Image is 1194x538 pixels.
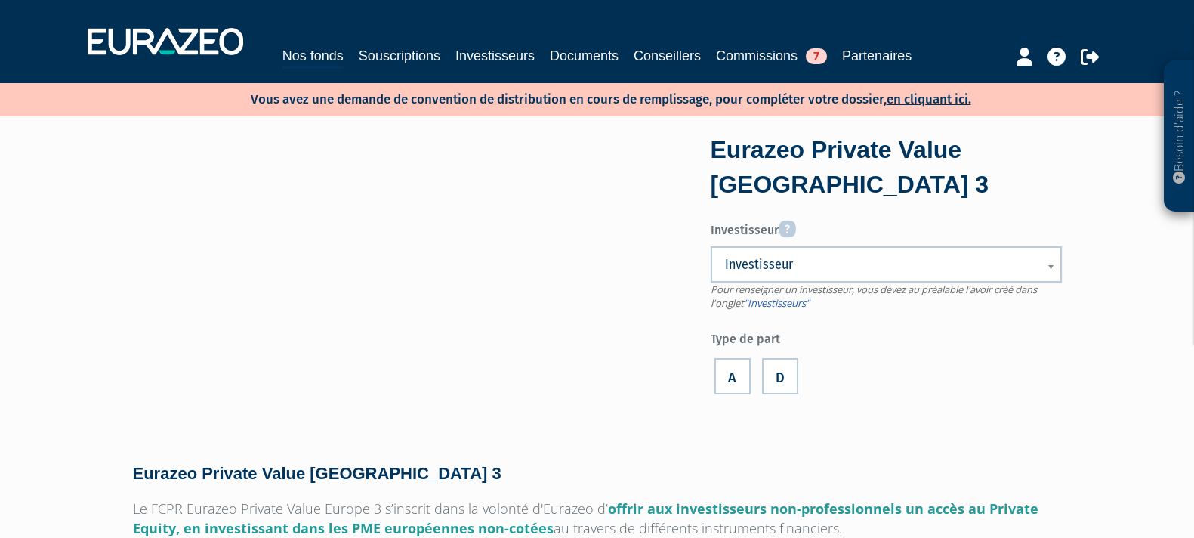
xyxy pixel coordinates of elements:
label: Type de part [711,326,1062,348]
iframe: YouTube video player [133,139,667,440]
span: Investisseur [725,255,1028,274]
span: Pour renseigner un investisseur, vous devez au préalable l'avoir créé dans l'onglet [711,283,1037,311]
p: Le FCPR Eurazeo Private Value Europe 3 s’inscrit dans la volonté d'Eurazeo d’ au travers de diffé... [133,499,1062,538]
a: en cliquant ici. [887,91,971,107]
a: Nos fonds [282,45,344,69]
span: 7 [806,48,827,64]
div: Eurazeo Private Value [GEOGRAPHIC_DATA] 3 [711,133,1062,202]
h4: Eurazeo Private Value [GEOGRAPHIC_DATA] 3 [133,465,1062,483]
label: A [714,358,751,394]
label: Investisseur [711,215,1062,240]
a: Documents [550,45,619,66]
a: "Investisseurs" [744,296,810,310]
a: Investisseurs [455,45,535,66]
a: Commissions7 [716,45,827,66]
a: Souscriptions [359,45,440,66]
a: Partenaires [842,45,912,66]
p: Besoin d'aide ? [1171,69,1188,205]
a: Conseillers [634,45,701,66]
p: Vous avez une demande de convention de distribution en cours de remplissage, pour compléter votre... [207,87,971,109]
label: D [762,358,798,394]
span: offrir aux investisseurs non-professionnels un accès au Private Equity, en investissant dans les ... [133,499,1038,537]
img: 1732889491-logotype_eurazeo_blanc_rvb.png [88,28,243,55]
